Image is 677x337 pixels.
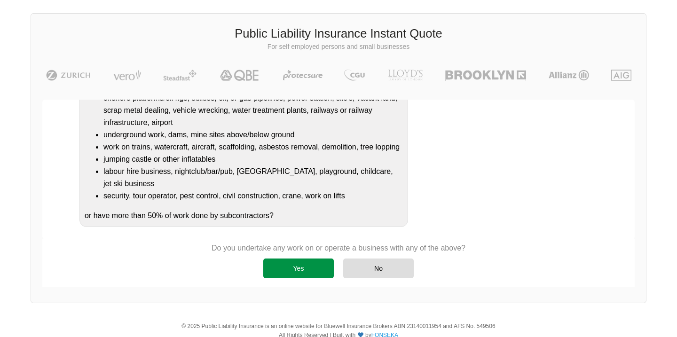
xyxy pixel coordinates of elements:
[214,70,265,81] img: QBE | Public Liability Insurance
[159,70,201,81] img: Steadfast | Public Liability Insurance
[279,70,327,81] img: Protecsure | Public Liability Insurance
[441,70,529,81] img: Brooklyn | Public Liability Insurance
[103,165,403,190] li: labour hire business, nightclub/bar/pub, [GEOGRAPHIC_DATA], playground, childcare, jet ski business
[343,259,414,278] div: No
[103,141,403,153] li: work on trains, watercraft, aircraft, scaffolding, asbestos removal, demolition, tree lopping
[103,190,403,202] li: security, tour operator, pest control, civil construction, crane, work on lifts
[38,25,639,42] h3: Public Liability Insurance Instant Quote
[38,42,639,52] p: For self employed persons and small businesses
[340,70,369,81] img: CGU | Public Liability Insurance
[109,70,145,81] img: Vero | Public Liability Insurance
[383,70,428,81] img: LLOYD's | Public Liability Insurance
[263,259,334,278] div: Yes
[103,92,403,129] li: offshore platforms/oil rigs, utilities, oil, or gas pipelines, power station, silo's, vacant land...
[212,243,465,253] p: Do you undertake any work on or operate a business with any of the above?
[79,50,408,227] div: Do you undertake any work on or operate a business that is/has a: or have more than 50% of work d...
[103,153,403,165] li: jumping castle or other inflatables
[544,70,594,81] img: Allianz | Public Liability Insurance
[103,129,403,141] li: underground work, dams, mine sites above/below ground
[607,70,635,81] img: AIG | Public Liability Insurance
[42,70,95,81] img: Zurich | Public Liability Insurance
